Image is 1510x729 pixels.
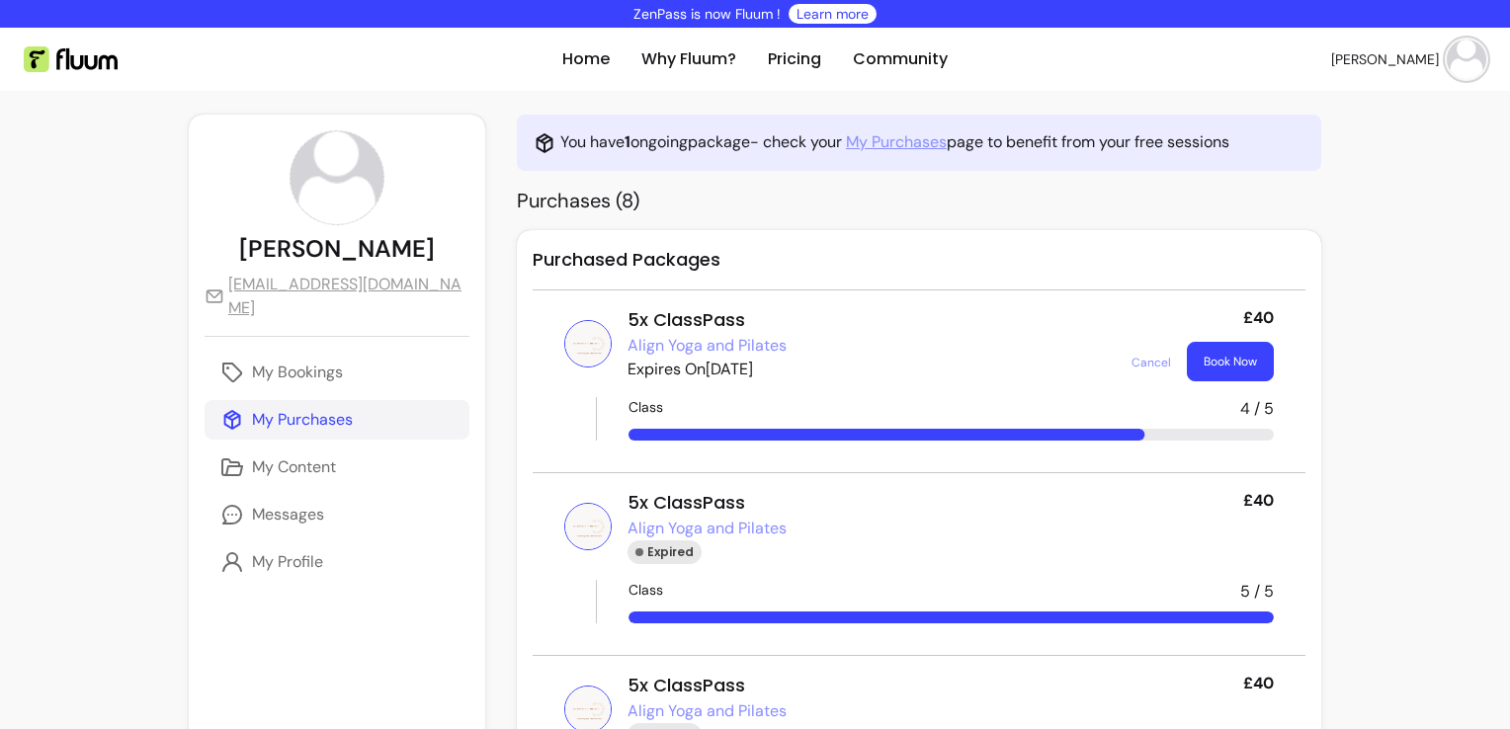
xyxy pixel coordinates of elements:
span: Click to open Provider profile [628,699,787,723]
p: £40 [1243,489,1274,513]
a: My Purchases [205,400,469,440]
div: 5x ClassPass [628,489,1227,517]
a: Messages [205,495,469,534]
a: Home [562,47,610,71]
a: Pricing [768,47,821,71]
img: avatar [1447,40,1486,79]
p: My Profile [252,550,323,574]
a: My Bookings [205,353,469,392]
span: Cancel [1132,355,1171,370]
h2: Purchases ( 8 ) [517,187,1321,214]
img: avatar [291,131,383,224]
a: Align Yoga and Pilates [628,334,787,358]
p: My Purchases [252,408,353,432]
a: My Content [205,447,469,487]
a: [EMAIL_ADDRESS][DOMAIN_NAME] [205,273,469,320]
a: Community [853,47,948,71]
a: My Profile [205,542,469,582]
span: Class [629,580,663,604]
button: avatar[PERSON_NAME] [1331,40,1486,79]
span: [PERSON_NAME] [1331,49,1439,69]
span: 5 / 5 [1240,580,1274,604]
a: My Purchases [846,130,947,154]
a: Align Yoga and Pilates [628,699,787,723]
div: 5x ClassPass [628,672,1227,699]
button: Book Now [1187,342,1274,381]
p: [PERSON_NAME] [239,233,435,265]
a: Why Fluum? [641,47,736,71]
p: ZenPass is now Fluum ! [633,4,781,24]
p: Expires On [DATE] [628,358,1116,381]
p: My Bookings [252,361,343,384]
b: 1 [625,131,630,152]
div: 5x ClassPass [628,306,1116,334]
div: Expired [628,540,702,564]
span: Click to open Provider profile [628,517,787,540]
div: You have ongoing package - check your page to benefit from your free sessions [517,115,1321,171]
span: 4 / 5 [1240,397,1274,421]
img: Picture of Align Yoga and Pilates [564,320,612,367]
a: Align Yoga and Pilates [628,517,787,540]
p: My Content [252,455,336,479]
span: Class [629,397,663,421]
h2: Purchased Packages [533,246,1305,290]
p: Messages [252,503,324,526]
span: Click to open Provider profile [628,334,787,358]
img: Picture of Align Yoga and Pilates [564,503,612,550]
p: £40 [1243,306,1274,330]
img: Fluum Logo [24,46,118,72]
p: £40 [1243,672,1274,695]
a: Learn more [797,4,869,24]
